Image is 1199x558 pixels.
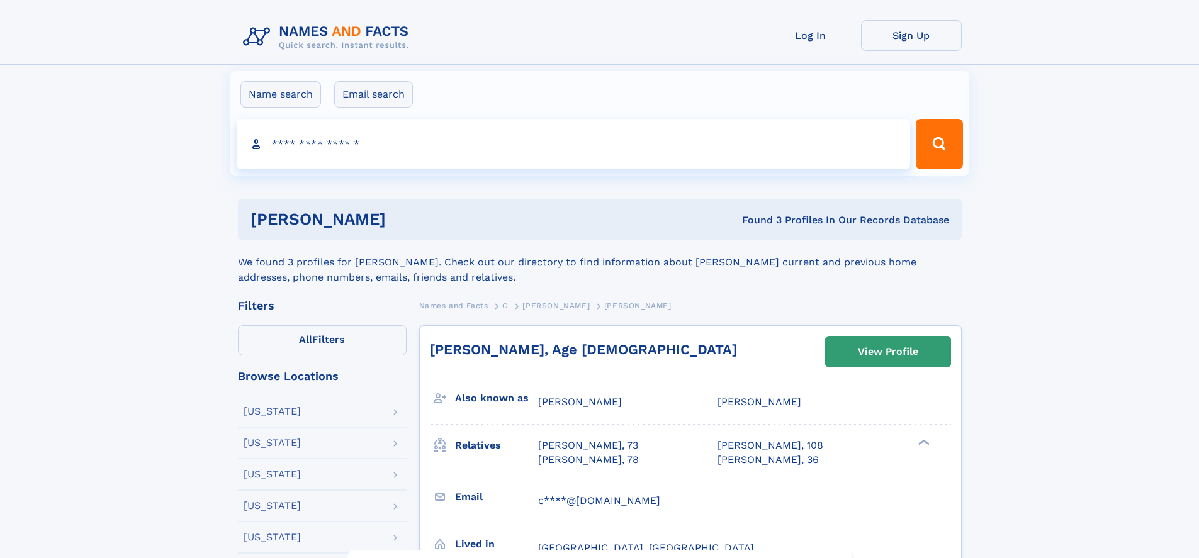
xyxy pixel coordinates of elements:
[522,301,590,310] span: [PERSON_NAME]
[250,211,564,227] h1: [PERSON_NAME]
[334,81,413,108] label: Email search
[299,333,312,345] span: All
[237,119,911,169] input: search input
[564,213,949,227] div: Found 3 Profiles In Our Records Database
[522,298,590,313] a: [PERSON_NAME]
[240,81,321,108] label: Name search
[858,337,918,366] div: View Profile
[455,388,538,409] h3: Also known as
[538,453,639,467] a: [PERSON_NAME], 78
[718,438,823,452] a: [PERSON_NAME], 108
[238,371,407,382] div: Browse Locations
[244,438,301,448] div: [US_STATE]
[244,469,301,479] div: [US_STATE]
[502,301,509,310] span: G
[455,486,538,508] h3: Email
[455,533,538,555] h3: Lived in
[244,406,301,416] div: [US_STATE]
[502,298,509,313] a: G
[760,20,861,51] a: Log In
[538,542,754,554] span: [GEOGRAPHIC_DATA], [GEOGRAPHIC_DATA]
[244,501,301,511] div: [US_STATE]
[538,396,622,408] span: [PERSON_NAME]
[238,325,407,355] label: Filters
[538,438,638,452] a: [PERSON_NAME], 73
[238,20,419,54] img: Logo Names and Facts
[419,298,488,313] a: Names and Facts
[238,300,407,311] div: Filters
[718,396,801,408] span: [PERSON_NAME]
[826,337,950,367] a: View Profile
[244,532,301,542] div: [US_STATE]
[455,435,538,456] h3: Relatives
[604,301,672,310] span: [PERSON_NAME]
[718,453,819,467] a: [PERSON_NAME], 36
[915,438,930,447] div: ❯
[916,119,962,169] button: Search Button
[430,342,737,357] a: [PERSON_NAME], Age [DEMOGRAPHIC_DATA]
[238,240,962,285] div: We found 3 profiles for [PERSON_NAME]. Check out our directory to find information about [PERSON_...
[861,20,962,51] a: Sign Up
